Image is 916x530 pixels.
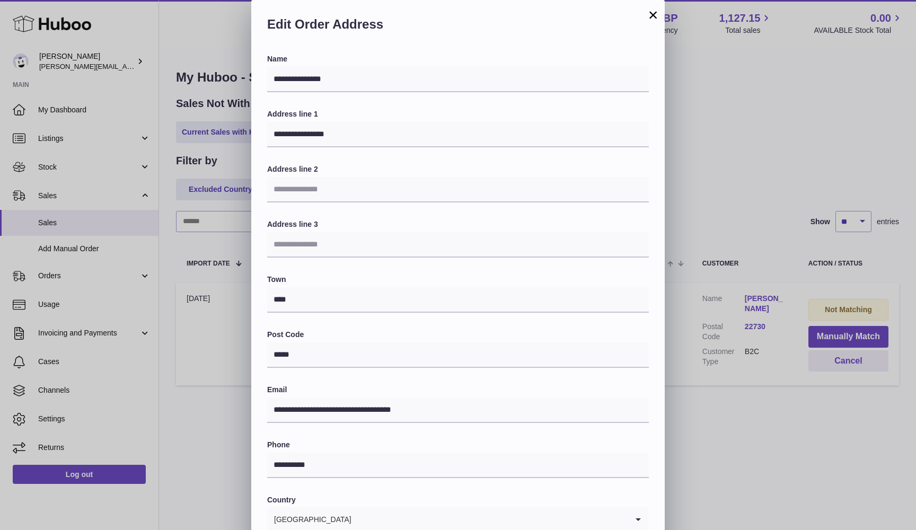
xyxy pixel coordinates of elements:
[267,495,649,505] label: Country
[267,54,649,64] label: Name
[267,219,649,229] label: Address line 3
[267,109,649,119] label: Address line 1
[267,385,649,395] label: Email
[267,330,649,340] label: Post Code
[267,440,649,450] label: Phone
[267,275,649,285] label: Town
[647,8,659,21] button: ×
[267,16,649,38] h2: Edit Order Address
[267,164,649,174] label: Address line 2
